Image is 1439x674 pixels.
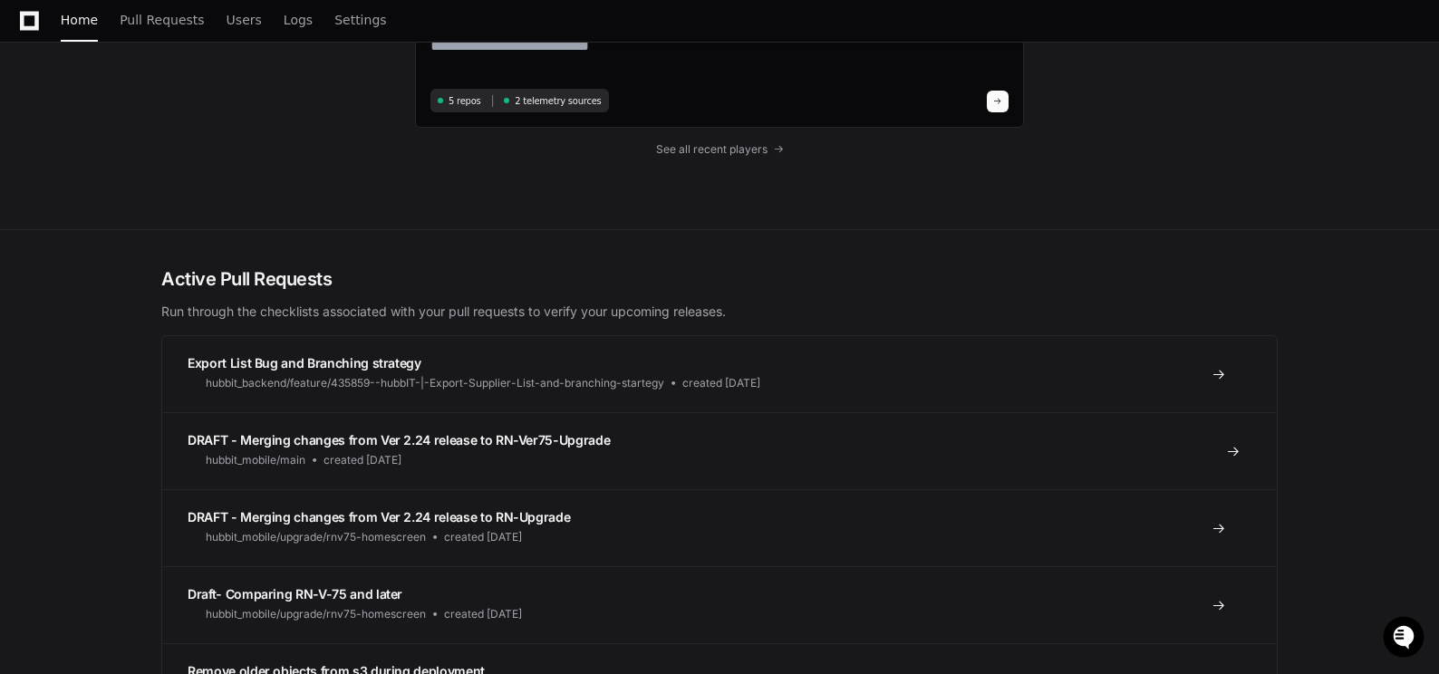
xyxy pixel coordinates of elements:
[18,72,330,101] div: Welcome
[161,266,1278,292] h2: Active Pull Requests
[120,14,204,25] span: Pull Requests
[227,14,262,25] span: Users
[188,586,402,602] span: Draft- Comparing RN-V-75 and later
[161,303,1278,321] p: Run through the checklists associated with your pull requests to verify your upcoming releases.
[206,453,305,467] span: hubbit_mobile/main
[444,530,522,544] span: created [DATE]
[188,432,610,448] span: DRAFT - Merging changes from Ver 2.24 release to RN-Ver75-Upgrade
[206,607,426,621] span: hubbit_mobile/upgrade/rnv75-homescreen
[61,14,98,25] span: Home
[162,566,1277,643] a: Draft- Comparing RN-V-75 and laterhubbit_mobile/upgrade/rnv75-homescreencreated [DATE]
[162,412,1277,489] a: DRAFT - Merging changes from Ver 2.24 release to RN-Ver75-Upgradehubbit_mobile/maincreated [DATE]
[188,355,421,371] span: Export List Bug and Branching strategy
[1381,614,1430,663] iframe: Open customer support
[324,453,401,467] span: created [DATE]
[18,18,54,54] img: PlayerZero
[62,153,229,168] div: We're available if you need us!
[206,530,426,544] span: hubbit_mobile/upgrade/rnv75-homescreen
[515,94,601,108] span: 2 telemetry sources
[682,376,760,390] span: created [DATE]
[62,135,297,153] div: Start new chat
[206,376,664,390] span: hubbit_backend/feature/435859--hubbIT-|-Export-Supplier-List-and-branching-startegy
[180,190,219,204] span: Pylon
[18,135,51,168] img: 1736555170064-99ba0984-63c1-480f-8ee9-699278ef63ed
[449,94,481,108] span: 5 repos
[308,140,330,162] button: Start new chat
[656,142,768,157] span: See all recent players
[444,607,522,621] span: created [DATE]
[128,189,219,204] a: Powered byPylon
[162,336,1277,412] a: Export List Bug and Branching strategyhubbit_backend/feature/435859--hubbIT-|-Export-Supplier-Lis...
[284,14,313,25] span: Logs
[188,509,570,525] span: DRAFT - Merging changes from Ver 2.24 release to RN-Upgrade
[162,489,1277,566] a: DRAFT - Merging changes from Ver 2.24 release to RN-Upgradehubbit_mobile/upgrade/rnv75-homescreen...
[334,14,386,25] span: Settings
[415,142,1024,157] a: See all recent players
